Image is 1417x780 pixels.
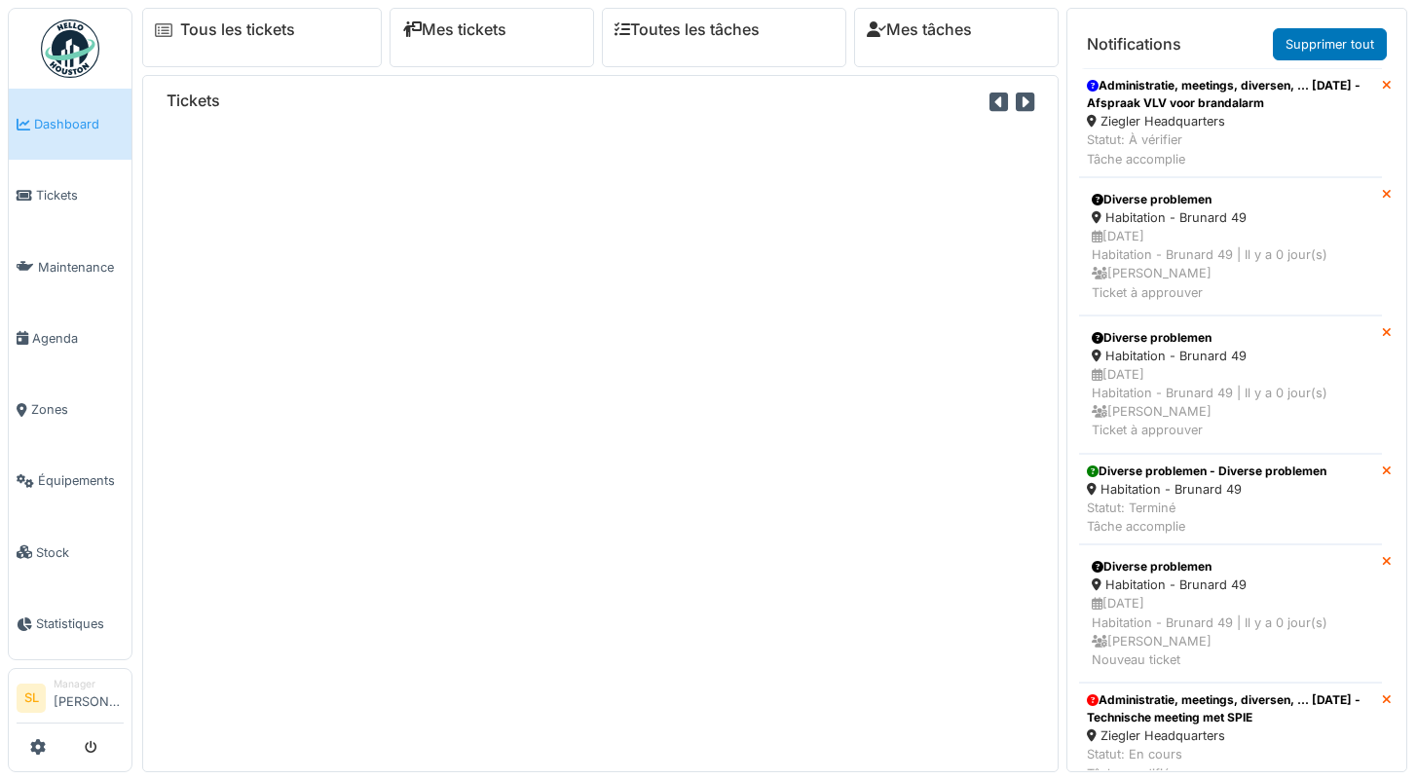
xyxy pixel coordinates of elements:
div: Statut: Terminé Tâche accomplie [1087,499,1326,536]
a: Statistiques [9,588,131,659]
a: Diverse problemen Habitation - Brunard 49 [DATE]Habitation - Brunard 49 | Il y a 0 jour(s) [PERSO... [1079,316,1382,454]
div: [DATE] Habitation - Brunard 49 | Il y a 0 jour(s) [PERSON_NAME] Ticket à approuver [1092,227,1369,302]
div: Administratie, meetings, diversen, ... [DATE] - Technische meeting met SPIE [1087,691,1374,726]
div: Habitation - Brunard 49 [1092,347,1369,365]
div: Habitation - Brunard 49 [1087,480,1326,499]
span: Stock [36,543,124,562]
a: Tous les tickets [180,20,295,39]
div: Diverse problemen [1092,558,1369,576]
a: Équipements [9,445,131,516]
div: Ziegler Headquarters [1087,112,1374,130]
a: Tickets [9,160,131,231]
a: SL Manager[PERSON_NAME] [17,677,124,724]
a: Zones [9,374,131,445]
a: Mes tickets [402,20,506,39]
a: Dashboard [9,89,131,160]
h6: Notifications [1087,35,1181,54]
div: Administratie, meetings, diversen, ... [DATE] - Afspraak VLV voor brandalarm [1087,77,1374,112]
li: SL [17,684,46,713]
a: Agenda [9,303,131,374]
a: Maintenance [9,232,131,303]
a: Diverse problemen Habitation - Brunard 49 [DATE]Habitation - Brunard 49 | Il y a 0 jour(s) [PERSO... [1079,544,1382,683]
a: Supprimer tout [1273,28,1387,60]
div: Habitation - Brunard 49 [1092,208,1369,227]
div: Diverse problemen [1092,329,1369,347]
img: Badge_color-CXgf-gQk.svg [41,19,99,78]
span: Équipements [38,471,124,490]
a: Toutes les tâches [615,20,760,39]
a: Diverse problemen - Diverse problemen Habitation - Brunard 49 Statut: TerminéTâche accomplie [1079,454,1382,545]
div: Statut: À vérifier Tâche accomplie [1087,130,1374,167]
a: Administratie, meetings, diversen, ... [DATE] - Afspraak VLV voor brandalarm Ziegler Headquarters... [1079,68,1382,177]
div: Manager [54,677,124,691]
div: Habitation - Brunard 49 [1092,576,1369,594]
span: Dashboard [34,115,124,133]
span: Maintenance [38,258,124,277]
a: Stock [9,517,131,588]
h6: Tickets [167,92,220,110]
span: Zones [31,400,124,419]
div: [DATE] Habitation - Brunard 49 | Il y a 0 jour(s) [PERSON_NAME] Ticket à approuver [1092,365,1369,440]
span: Tickets [36,186,124,204]
a: Diverse problemen Habitation - Brunard 49 [DATE]Habitation - Brunard 49 | Il y a 0 jour(s) [PERSO... [1079,177,1382,316]
div: Diverse problemen - Diverse problemen [1087,463,1326,480]
div: Diverse problemen [1092,191,1369,208]
span: Statistiques [36,614,124,633]
div: Ziegler Headquarters [1087,726,1374,745]
div: [DATE] Habitation - Brunard 49 | Il y a 0 jour(s) [PERSON_NAME] Nouveau ticket [1092,594,1369,669]
li: [PERSON_NAME] [54,677,124,719]
a: Mes tâches [867,20,972,39]
span: Agenda [32,329,124,348]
